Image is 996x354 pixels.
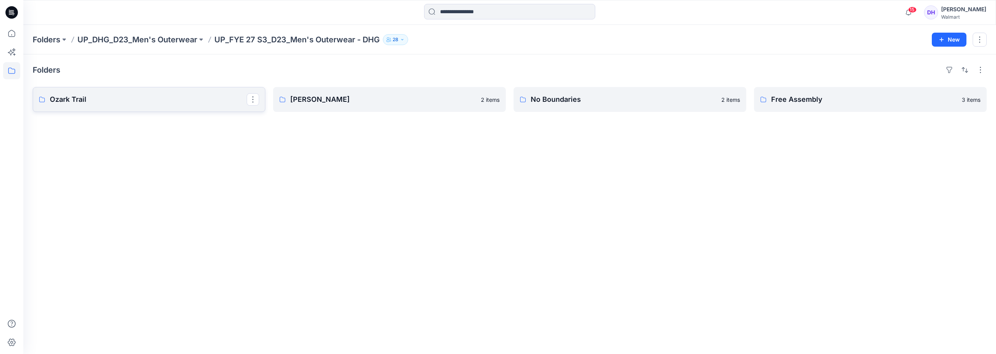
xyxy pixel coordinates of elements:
[481,96,500,104] p: 2 items
[924,5,938,19] div: DH
[941,14,986,20] div: Walmart
[273,87,506,112] a: [PERSON_NAME]2 items
[514,87,746,112] a: No Boundaries2 items
[77,34,197,45] a: UP_DHG_D23_Men's Outerwear
[721,96,740,104] p: 2 items
[941,5,986,14] div: [PERSON_NAME]
[33,34,60,45] a: Folders
[531,94,717,105] p: No Boundaries
[754,87,987,112] a: Free Assembly3 items
[393,35,398,44] p: 28
[50,94,247,105] p: Ozark Trail
[962,96,980,104] p: 3 items
[932,33,966,47] button: New
[290,94,476,105] p: [PERSON_NAME]
[383,34,408,45] button: 28
[771,94,957,105] p: Free Assembly
[214,34,380,45] p: UP_FYE 27 S3_D23_Men's Outerwear - DHG
[33,65,60,75] h4: Folders
[908,7,917,13] span: 15
[33,87,265,112] a: Ozark Trail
